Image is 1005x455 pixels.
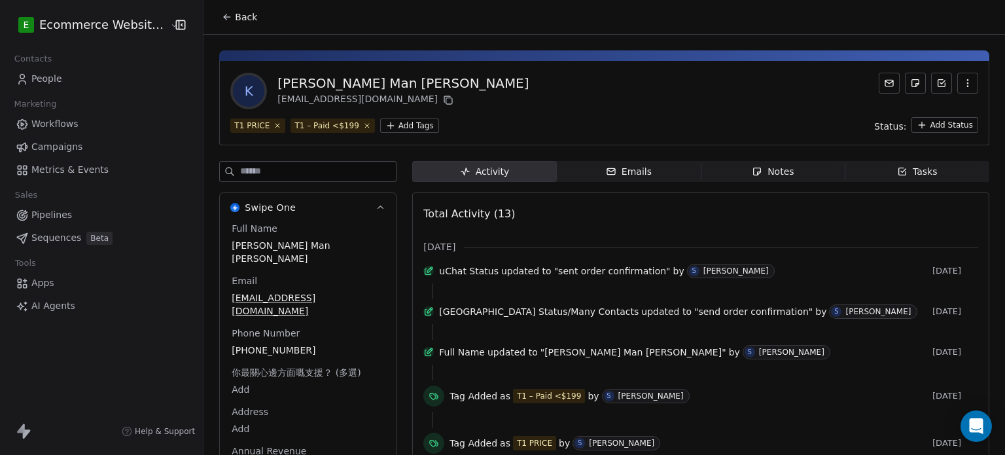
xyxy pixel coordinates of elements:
span: [DATE] [932,347,978,357]
span: Metrics & Events [31,163,109,177]
a: People [10,68,192,90]
span: [DATE] [423,240,455,253]
span: [PERSON_NAME] Man [PERSON_NAME] [232,239,384,265]
span: K [233,75,264,107]
span: Swipe One [245,201,296,214]
span: [PHONE_NUMBER] [232,344,384,357]
span: Ecommerce Website Builder [39,16,167,33]
span: [DATE] [932,391,978,401]
span: Sales [9,185,43,205]
a: Metrics & Events [10,159,192,181]
span: Marketing [9,94,62,114]
div: [PERSON_NAME] [589,439,654,448]
div: S [834,306,838,317]
a: Campaigns [10,136,192,158]
span: Full Name [229,222,280,235]
div: T1 – Paid <$199 [517,390,581,402]
div: T1 PRICE [517,437,552,449]
div: [EMAIL_ADDRESS][DOMAIN_NAME] [277,92,529,108]
span: Tools [9,253,41,273]
a: SequencesBeta [10,227,192,249]
span: Tag Added [450,437,497,450]
span: [DATE] [932,266,978,276]
button: Back [214,5,265,29]
span: updated to [641,305,692,318]
a: Apps [10,272,192,294]
span: uChat Status [439,264,499,278]
span: as [500,437,510,450]
button: Swipe OneSwipe One [220,193,396,222]
span: Beta [86,232,113,245]
span: [GEOGRAPHIC_DATA] Status/Many Contacts [439,305,639,318]
span: Help & Support [135,426,195,437]
div: Open Intercom Messenger [961,410,992,442]
span: Tag Added [450,390,497,403]
span: Campaigns [31,140,82,154]
span: Contacts [9,49,58,69]
span: Back [235,10,257,24]
span: Add [232,383,384,396]
span: Phone Number [229,327,302,340]
div: S [748,347,752,357]
div: [PERSON_NAME] [759,348,824,357]
span: [DATE] [932,306,978,317]
span: "[PERSON_NAME] Man [PERSON_NAME]" [540,346,726,359]
span: Full Name [439,346,485,359]
span: Email [229,274,260,287]
span: Workflows [31,117,79,131]
img: Swipe One [230,203,239,212]
span: Apps [31,276,54,290]
div: T1 PRICE [234,120,270,132]
a: Workflows [10,113,192,135]
span: Total Activity (13) [423,208,515,220]
span: Address [229,405,271,418]
span: updated to [501,264,552,278]
div: Emails [606,165,652,179]
span: [EMAIL_ADDRESS][DOMAIN_NAME] [232,291,384,318]
span: by [673,264,684,278]
button: EEcommerce Website Builder [16,14,161,36]
span: by [729,346,740,359]
span: E [24,18,29,31]
div: Notes [752,165,794,179]
div: Tasks [897,165,938,179]
div: T1 – Paid <$199 [294,120,359,132]
span: updated to [487,346,538,359]
button: Add Status [911,117,978,133]
span: by [559,437,570,450]
span: AI Agents [31,299,75,313]
span: by [815,305,826,318]
div: [PERSON_NAME] [845,307,911,316]
span: by [588,390,599,403]
span: "send order confirmation" [694,305,813,318]
span: Add [232,422,384,435]
span: Pipelines [31,208,72,222]
div: [PERSON_NAME] [618,391,684,401]
span: People [31,72,62,86]
span: as [500,390,510,403]
span: 你最關心邊方面嘅支援？ (多選) [229,366,363,379]
a: Pipelines [10,204,192,226]
span: [DATE] [932,438,978,448]
div: [PERSON_NAME] Man [PERSON_NAME] [277,74,529,92]
a: AI Agents [10,295,192,317]
a: Help & Support [122,426,195,437]
span: Sequences [31,231,81,245]
div: [PERSON_NAME] [703,266,769,276]
span: "sent order confirmation" [554,264,671,278]
div: S [578,438,582,448]
button: Add Tags [380,118,439,133]
span: Status: [874,120,906,133]
div: S [607,391,610,401]
div: S [692,266,696,276]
